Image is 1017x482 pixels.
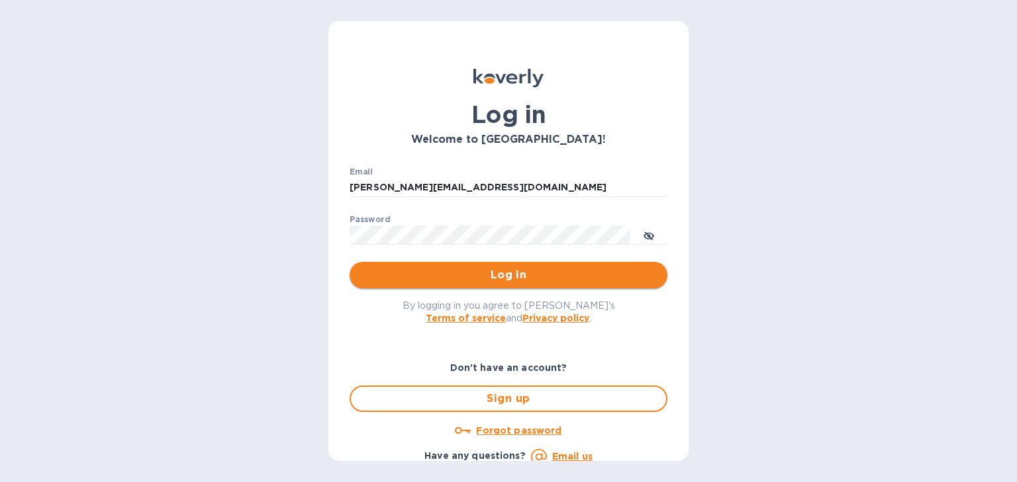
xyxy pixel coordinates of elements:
a: Terms of service [426,313,506,323]
img: Koverly [473,69,544,87]
button: Log in [350,262,667,288]
a: Privacy policy [522,313,589,323]
h1: Log in [350,100,667,128]
input: Enter email address [350,178,667,198]
a: Email us [552,451,593,462]
button: toggle password visibility [636,221,662,248]
h3: Welcome to [GEOGRAPHIC_DATA]! [350,134,667,146]
span: Sign up [362,391,655,407]
label: Email [350,168,373,176]
button: Sign up [350,385,667,412]
span: Log in [360,267,657,283]
b: Have any questions? [424,450,526,461]
span: By logging in you agree to [PERSON_NAME]'s and . [403,300,615,323]
u: Forgot password [476,425,561,436]
b: Don't have an account? [450,362,567,373]
label: Password [350,216,390,223]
